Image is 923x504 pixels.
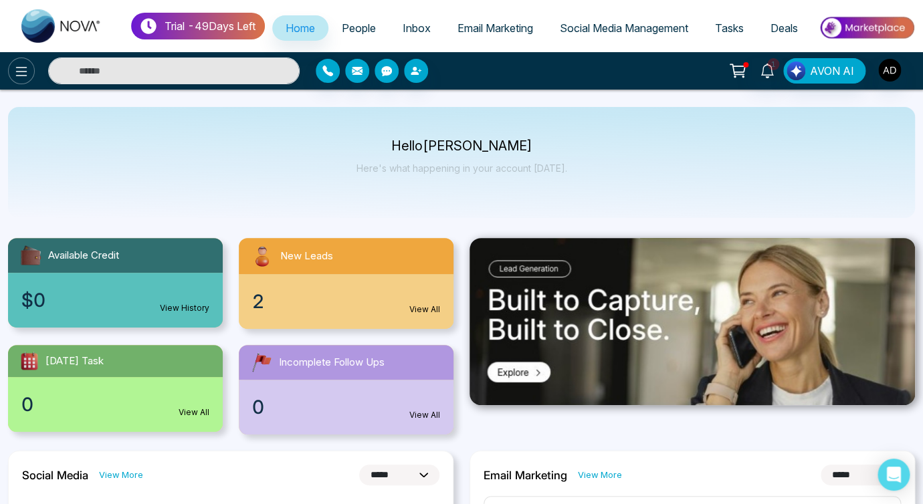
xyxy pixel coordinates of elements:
a: View All [409,303,440,316]
a: 1 [751,58,783,82]
span: $0 [21,286,45,314]
p: Trial - 49 Days Left [165,18,255,34]
div: Open Intercom Messenger [878,459,910,491]
span: Inbox [403,21,431,35]
a: Tasks [702,15,757,41]
span: Email Marketing [457,21,533,35]
span: Home [286,21,315,35]
a: View All [409,409,440,421]
a: View More [578,469,622,481]
button: AVON AI [783,58,865,84]
span: 1 [767,58,779,70]
img: . [470,238,915,405]
a: Social Media Management [546,15,702,41]
span: 0 [21,390,33,418]
img: Lead Flow [787,61,805,80]
a: New Leads2View All [231,238,461,329]
a: View All [179,406,209,418]
a: Incomplete Follow Ups0View All [231,345,461,434]
img: User Avatar [878,59,901,82]
p: Here's what happening in your account [DATE]. [356,162,567,174]
span: New Leads [280,249,333,264]
a: Home [272,15,328,41]
p: Hello [PERSON_NAME] [356,140,567,152]
img: Market-place.gif [818,13,915,43]
a: Email Marketing [444,15,546,41]
span: Social Media Management [560,21,688,35]
h2: Social Media [22,469,88,482]
span: 0 [252,393,264,421]
a: Deals [757,15,811,41]
a: View History [160,302,209,314]
span: Incomplete Follow Ups [279,355,385,370]
span: AVON AI [810,63,854,79]
a: People [328,15,389,41]
span: Deals [771,21,798,35]
span: Available Credit [48,248,119,263]
span: Tasks [715,21,744,35]
img: availableCredit.svg [19,243,43,267]
h2: Email Marketing [484,469,567,482]
a: View More [99,469,143,481]
img: followUps.svg [249,350,274,374]
img: newLeads.svg [249,243,275,269]
span: [DATE] Task [45,354,104,369]
span: 2 [252,287,264,316]
a: Inbox [389,15,444,41]
img: todayTask.svg [19,350,40,372]
span: People [342,21,376,35]
img: Nova CRM Logo [21,9,102,43]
